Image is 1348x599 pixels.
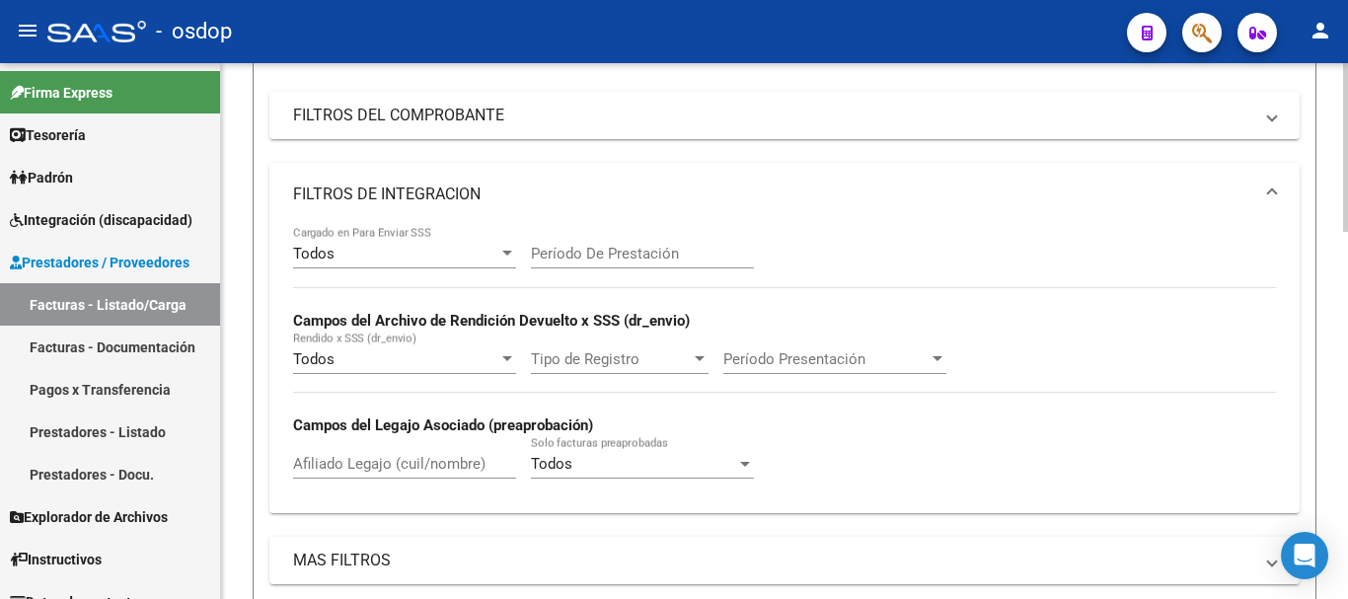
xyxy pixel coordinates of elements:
[10,82,112,104] span: Firma Express
[293,184,1252,205] mat-panel-title: FILTROS DE INTEGRACION
[293,312,690,330] strong: Campos del Archivo de Rendición Devuelto x SSS (dr_envio)
[723,350,929,368] span: Período Presentación
[10,252,189,273] span: Prestadores / Proveedores
[269,163,1300,226] mat-expansion-panel-header: FILTROS DE INTEGRACION
[293,550,1252,571] mat-panel-title: MAS FILTROS
[10,506,168,528] span: Explorador de Archivos
[156,10,232,53] span: - osdop
[269,537,1300,584] mat-expansion-panel-header: MAS FILTROS
[293,245,335,262] span: Todos
[10,167,73,188] span: Padrón
[10,549,102,570] span: Instructivos
[531,455,572,473] span: Todos
[10,209,192,231] span: Integración (discapacidad)
[16,19,39,42] mat-icon: menu
[269,92,1300,139] mat-expansion-panel-header: FILTROS DEL COMPROBANTE
[10,124,86,146] span: Tesorería
[1281,532,1328,579] div: Open Intercom Messenger
[293,416,593,434] strong: Campos del Legajo Asociado (preaprobación)
[293,105,1252,126] mat-panel-title: FILTROS DEL COMPROBANTE
[531,350,691,368] span: Tipo de Registro
[293,350,335,368] span: Todos
[269,226,1300,513] div: FILTROS DE INTEGRACION
[1309,19,1332,42] mat-icon: person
